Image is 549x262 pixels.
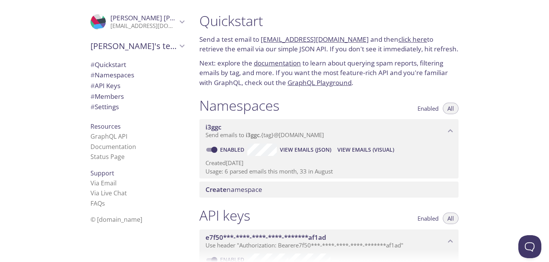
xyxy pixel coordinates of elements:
[90,41,177,51] span: [PERSON_NAME]'s team
[90,199,105,208] a: FAQ
[254,59,301,67] a: documentation
[84,9,190,34] div: Brian Brian
[199,182,459,198] div: Create namespace
[90,60,126,69] span: Quickstart
[84,59,190,70] div: Quickstart
[280,145,331,154] span: View Emails (JSON)
[90,189,127,197] a: Via Live Chat
[90,92,95,101] span: #
[205,159,452,167] p: Created [DATE]
[90,132,127,141] a: GraphQL API
[199,119,459,143] div: i3ggc namespace
[90,92,124,101] span: Members
[84,80,190,91] div: API Keys
[246,131,260,139] span: i3ggc
[84,91,190,102] div: Members
[205,123,222,131] span: i3ggc
[443,103,459,114] button: All
[219,146,247,153] a: Enabled
[413,103,443,114] button: Enabled
[337,145,394,154] span: View Emails (Visual)
[90,102,119,111] span: Settings
[102,199,105,208] span: s
[199,97,279,114] h1: Namespaces
[90,81,95,90] span: #
[398,35,427,44] a: click here
[84,36,190,56] div: Brian's team
[334,144,397,156] button: View Emails (Visual)
[90,70,134,79] span: Namespaces
[110,13,215,22] span: [PERSON_NAME] [PERSON_NAME]
[90,169,114,177] span: Support
[90,102,95,111] span: #
[205,185,262,194] span: namespace
[90,179,117,187] a: Via Email
[413,213,443,224] button: Enabled
[90,142,136,151] a: Documentation
[110,22,177,30] p: [EMAIL_ADDRESS][DOMAIN_NAME]
[205,185,227,194] span: Create
[205,131,324,139] span: Send emails to . {tag} @[DOMAIN_NAME]
[199,12,459,29] h1: Quickstart
[84,102,190,112] div: Team Settings
[518,235,541,258] iframe: Help Scout Beacon - Open
[90,122,121,131] span: Resources
[277,144,334,156] button: View Emails (JSON)
[199,34,459,54] p: Send a test email to and then to retrieve the email via our simple JSON API. If you don't see it ...
[90,215,142,224] span: © [DOMAIN_NAME]
[90,70,95,79] span: #
[90,152,125,161] a: Status Page
[90,81,120,90] span: API Keys
[90,60,95,69] span: #
[443,213,459,224] button: All
[199,207,250,224] h1: API keys
[288,78,352,87] a: GraphQL Playground
[261,35,369,44] a: [EMAIL_ADDRESS][DOMAIN_NAME]
[84,70,190,80] div: Namespaces
[199,58,459,88] p: Next: explore the to learn about querying spam reports, filtering emails by tag, and more. If you...
[205,167,452,175] p: Usage: 6 parsed emails this month, 33 in August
